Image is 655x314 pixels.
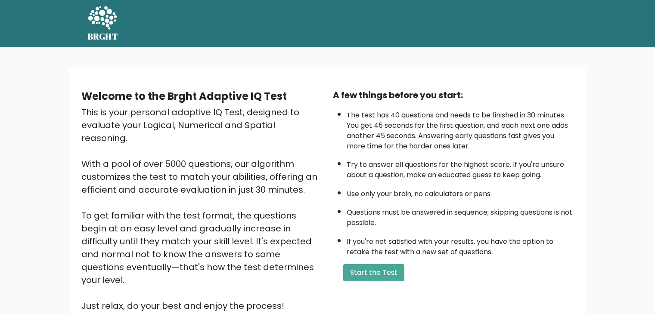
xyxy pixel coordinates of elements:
[87,3,118,44] a: BRGHT
[87,31,118,42] h5: BRGHT
[347,155,574,180] li: Try to answer all questions for the highest score. If you're unsure about a question, make an edu...
[333,89,574,102] div: A few things before you start:
[81,106,323,312] div: This is your personal adaptive IQ Test, designed to evaluate your Logical, Numerical and Spatial ...
[347,185,574,199] li: Use only your brain, no calculators or pens.
[347,232,574,257] li: If you're not satisfied with your results, you have the option to retake the test with a new set ...
[81,89,287,103] b: Welcome to the Brght Adaptive IQ Test
[343,264,404,281] button: Start the Test
[347,203,574,228] li: Questions must be answered in sequence; skipping questions is not possible.
[347,106,574,151] li: The test has 40 questions and needs to be finished in 30 minutes. You get 45 seconds for the firs...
